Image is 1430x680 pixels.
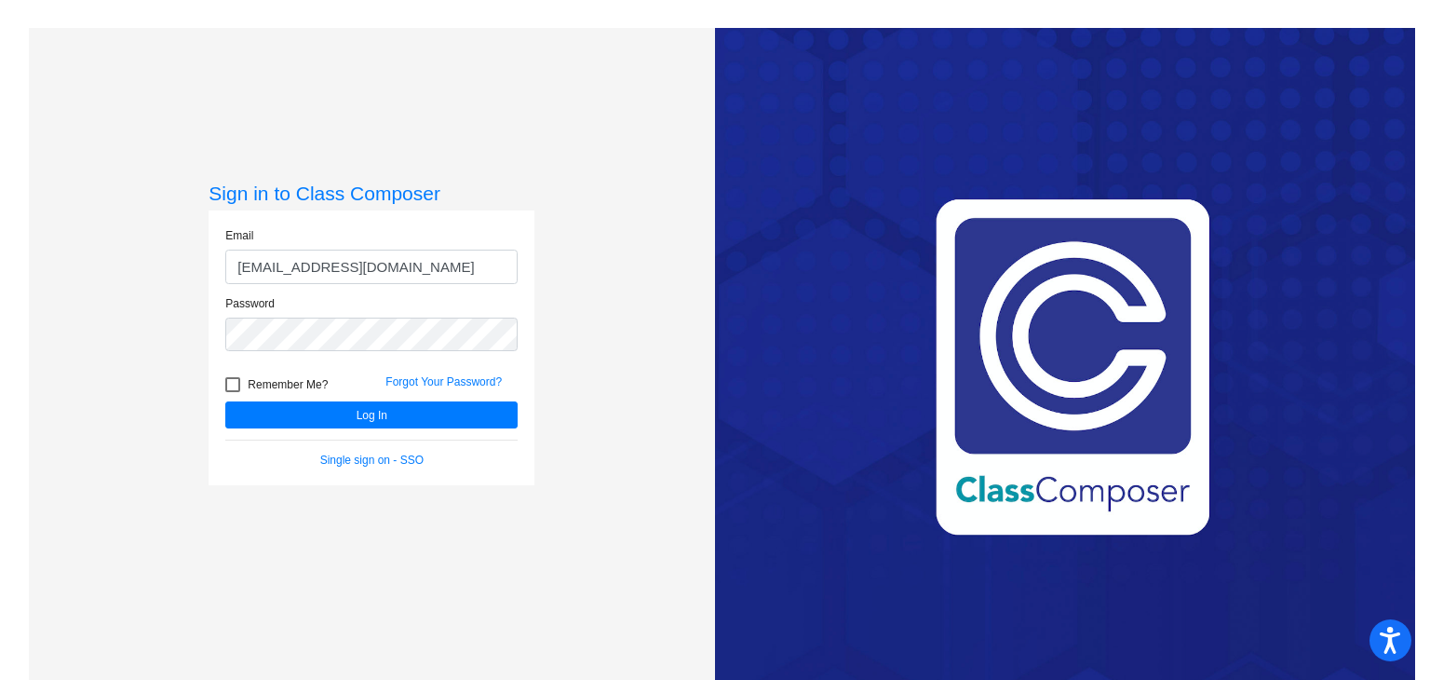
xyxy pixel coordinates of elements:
[225,295,275,312] label: Password
[385,375,502,388] a: Forgot Your Password?
[209,182,534,205] h3: Sign in to Class Composer
[225,227,253,244] label: Email
[248,374,328,396] span: Remember Me?
[225,401,518,428] button: Log In
[320,454,424,467] a: Single sign on - SSO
